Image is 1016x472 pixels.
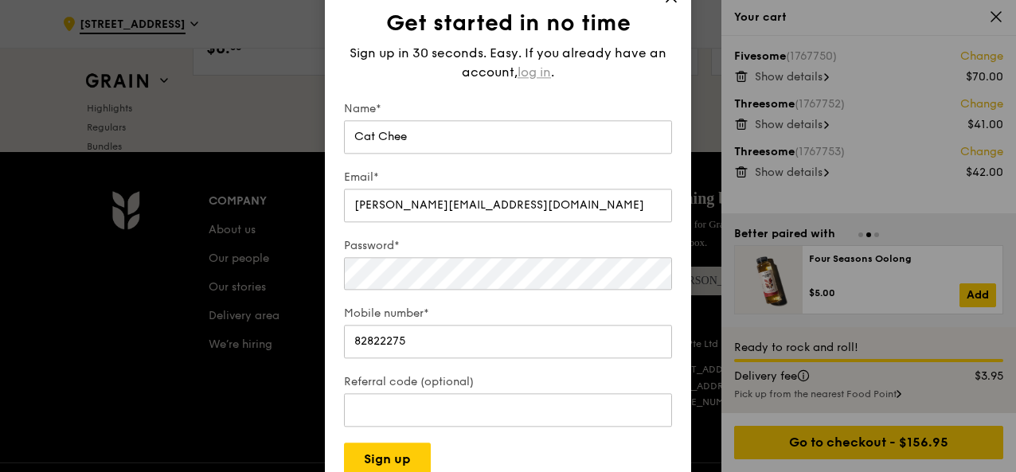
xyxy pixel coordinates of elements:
[518,63,551,82] span: log in
[344,238,672,254] label: Password*
[344,374,672,390] label: Referral code (optional)
[350,45,666,80] span: Sign up in 30 seconds. Easy. If you already have an account,
[344,170,672,185] label: Email*
[344,101,672,117] label: Name*
[551,64,554,80] span: .
[344,306,672,322] label: Mobile number*
[344,9,672,37] h1: Get started in no time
